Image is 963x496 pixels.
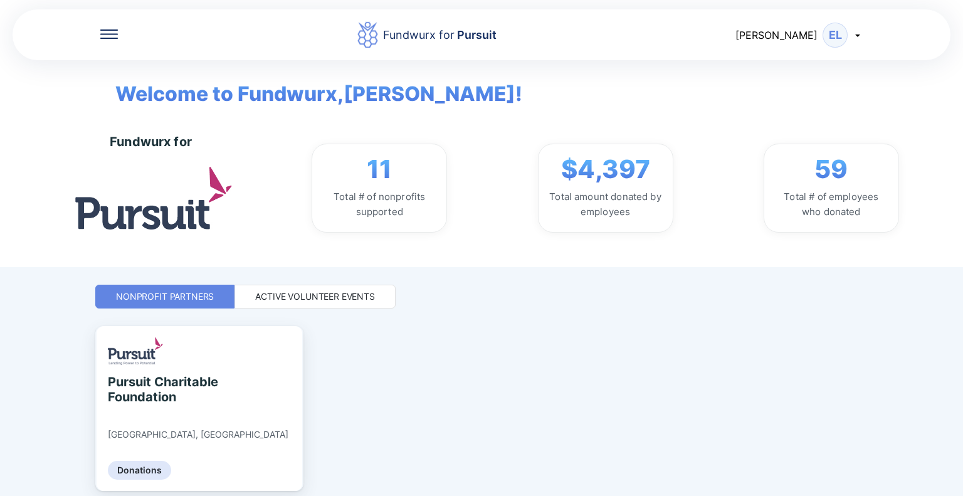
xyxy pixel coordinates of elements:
img: logo.jpg [75,167,232,229]
div: Fundwurx for [383,26,497,44]
div: Total amount donated by employees [549,189,663,219]
div: [GEOGRAPHIC_DATA], [GEOGRAPHIC_DATA] [108,429,288,440]
div: Total # of employees who donated [774,189,888,219]
span: 59 [814,154,848,184]
span: Welcome to Fundwurx, [PERSON_NAME] ! [97,60,522,109]
div: EL [823,23,848,48]
div: Active Volunteer Events [255,290,375,303]
div: Donations [108,461,171,480]
span: [PERSON_NAME] [735,29,818,41]
div: Total # of nonprofits supported [322,189,436,219]
div: Nonprofit Partners [116,290,214,303]
span: $4,397 [561,154,650,184]
span: 11 [367,154,392,184]
span: Pursuit [455,28,497,41]
div: Fundwurx for [110,134,192,149]
div: Pursuit Charitable Foundation [108,374,223,404]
